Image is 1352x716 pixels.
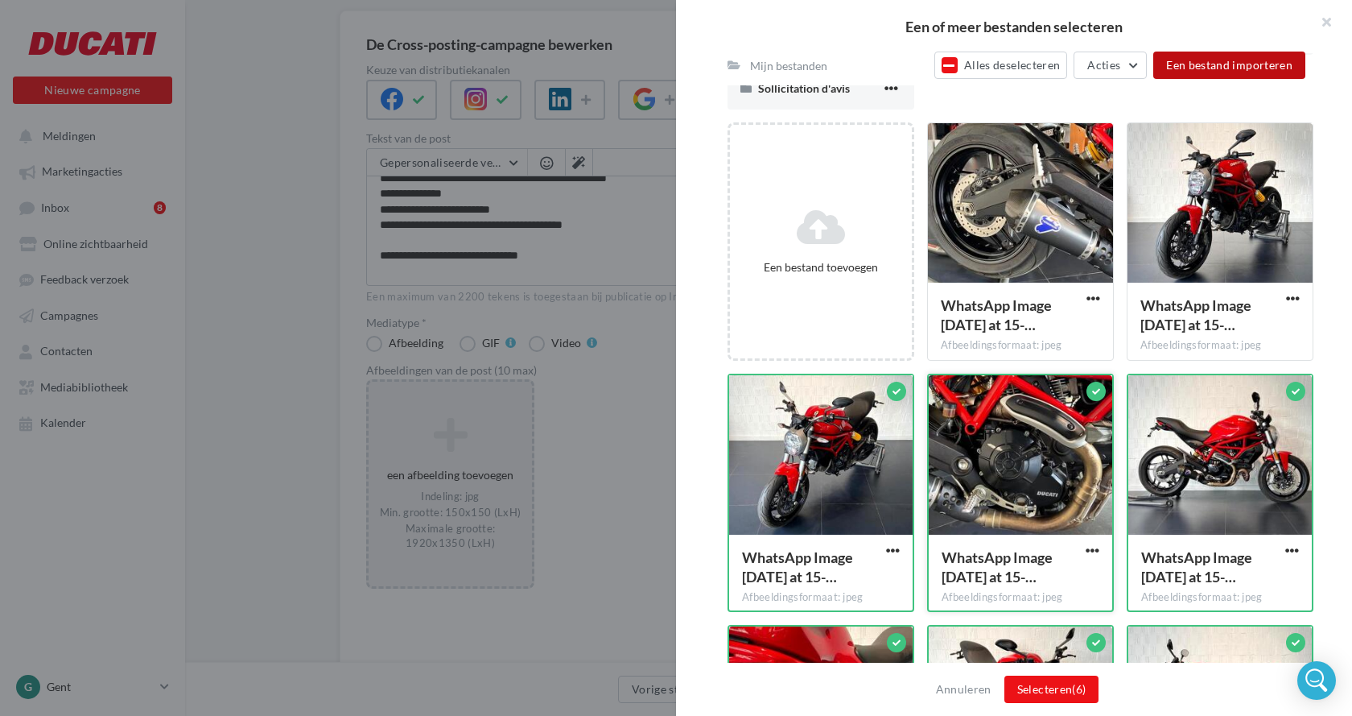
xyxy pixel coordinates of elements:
[1140,296,1251,333] span: WhatsApp Image 2025-08-20 at 15-43-19(4)
[1141,590,1299,605] div: Afbeeldingsformaat: jpeg
[1166,58,1292,72] span: Een bestand importeren
[1297,661,1336,700] div: Open Intercom Messenger
[758,81,850,95] span: Sollicitation d'avis
[942,548,1053,586] span: WhatsApp Image 2025-08-20 at 15-43-19(7)
[934,52,1068,79] button: Alles deselecteren
[1153,52,1305,79] button: Een bestand importeren
[750,58,827,74] div: Mijn bestanden
[736,259,905,275] div: Een bestand toevoegen
[941,296,1052,333] span: WhatsApp Image 2025-08-20 at 15-43-19(8)
[702,19,1326,34] h2: Een of meer bestanden selecteren
[1072,682,1086,696] span: (6)
[929,680,998,699] button: Annuleren
[1141,548,1252,586] span: WhatsApp Image 2025-08-20 at 15-43-19
[1140,338,1300,353] div: Afbeeldingsformaat: jpeg
[942,590,1099,605] div: Afbeeldingsformaat: jpeg
[1074,52,1147,79] button: Acties
[742,590,900,605] div: Afbeeldingsformaat: jpeg
[941,338,1100,353] div: Afbeeldingsformaat: jpeg
[1087,58,1120,72] span: Acties
[742,548,853,586] span: WhatsApp Image 2025-08-20 at 15-43-19(3)
[1004,676,1099,703] button: Selecteren(6)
